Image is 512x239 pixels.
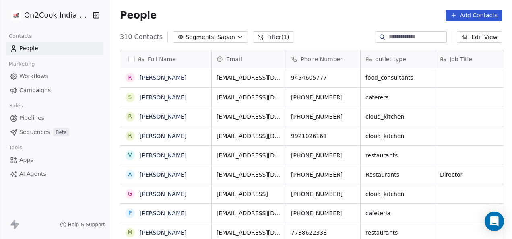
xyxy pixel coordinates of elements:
[186,33,216,41] span: Segments:
[365,151,430,159] span: restaurants
[6,126,103,139] a: SequencesBeta
[128,112,132,121] div: R
[365,113,430,121] span: cloud_kitchen
[10,8,87,22] button: On2Cook India Pvt. Ltd.
[6,70,103,83] a: Workflows
[291,151,355,159] span: [PHONE_NUMBER]
[226,55,242,63] span: Email
[6,153,103,167] a: Apps
[217,171,281,179] span: [EMAIL_ADDRESS][DOMAIN_NAME]
[6,167,103,181] a: AI Agents
[485,212,504,231] div: Open Intercom Messenger
[217,93,281,101] span: [EMAIL_ADDRESS][DOMAIN_NAME]
[19,170,46,178] span: AI Agents
[291,171,355,179] span: [PHONE_NUMBER]
[375,55,406,63] span: outlet type
[120,32,163,42] span: 310 Contacts
[140,94,186,101] a: [PERSON_NAME]
[6,142,25,154] span: Tools
[217,209,281,217] span: [EMAIL_ADDRESS][DOMAIN_NAME]
[6,42,103,55] a: People
[212,50,286,68] div: Email
[19,128,50,136] span: Sequences
[365,93,430,101] span: caterers
[361,50,435,68] div: outlet type
[140,113,186,120] a: [PERSON_NAME]
[440,171,504,179] span: Director
[291,209,355,217] span: [PHONE_NUMBER]
[217,229,281,237] span: [EMAIL_ADDRESS][DOMAIN_NAME]
[291,113,355,121] span: [PHONE_NUMBER]
[128,93,132,101] div: S
[286,50,360,68] div: Phone Number
[128,74,132,82] div: R
[6,111,103,125] a: Pipelines
[128,151,132,159] div: V
[140,152,186,159] a: [PERSON_NAME]
[140,74,186,81] a: [PERSON_NAME]
[291,93,355,101] span: [PHONE_NUMBER]
[217,113,281,121] span: [EMAIL_ADDRESS][DOMAIN_NAME]
[446,10,502,21] button: Add Contacts
[365,132,430,140] span: cloud_kitchen
[450,55,472,63] span: Job Title
[120,9,157,21] span: People
[148,55,176,63] span: Full Name
[365,171,430,179] span: Restaurants
[217,74,281,82] span: [EMAIL_ADDRESS][DOMAIN_NAME]
[11,10,21,20] img: on2cook%20logo-04%20copy.jpg
[19,44,38,53] span: People
[24,10,91,21] span: On2Cook India Pvt. Ltd.
[128,132,132,140] div: r
[291,229,355,237] span: 7738622338
[291,190,355,198] span: [PHONE_NUMBER]
[5,58,38,70] span: Marketing
[301,55,343,63] span: Phone Number
[365,229,430,237] span: restaurants
[128,170,132,179] div: A
[217,33,235,41] span: Sapan
[140,191,186,197] a: [PERSON_NAME]
[53,128,69,136] span: Beta
[217,132,281,140] span: [EMAIL_ADDRESS][DOMAIN_NAME]
[140,229,186,236] a: [PERSON_NAME]
[291,74,355,82] span: 9454605777
[19,114,44,122] span: Pipelines
[128,209,132,217] div: P
[6,84,103,97] a: Campaigns
[217,151,281,159] span: [EMAIL_ADDRESS][DOMAIN_NAME]
[60,221,105,228] a: Help & Support
[120,50,211,68] div: Full Name
[128,228,132,237] div: M
[365,74,430,82] span: food_consultants
[5,30,35,42] span: Contacts
[217,190,281,198] span: [EMAIL_ADDRESS]
[365,209,430,217] span: cafeteria
[365,190,430,198] span: cloud_kitchen
[6,100,27,112] span: Sales
[140,133,186,139] a: [PERSON_NAME]
[140,210,186,216] a: [PERSON_NAME]
[291,132,355,140] span: 9921026161
[68,221,105,228] span: Help & Support
[128,190,132,198] div: G
[19,72,48,80] span: Workflows
[457,31,502,43] button: Edit View
[253,31,294,43] button: Filter(1)
[140,171,186,178] a: [PERSON_NAME]
[19,86,51,95] span: Campaigns
[19,156,33,164] span: Apps
[435,50,509,68] div: Job Title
